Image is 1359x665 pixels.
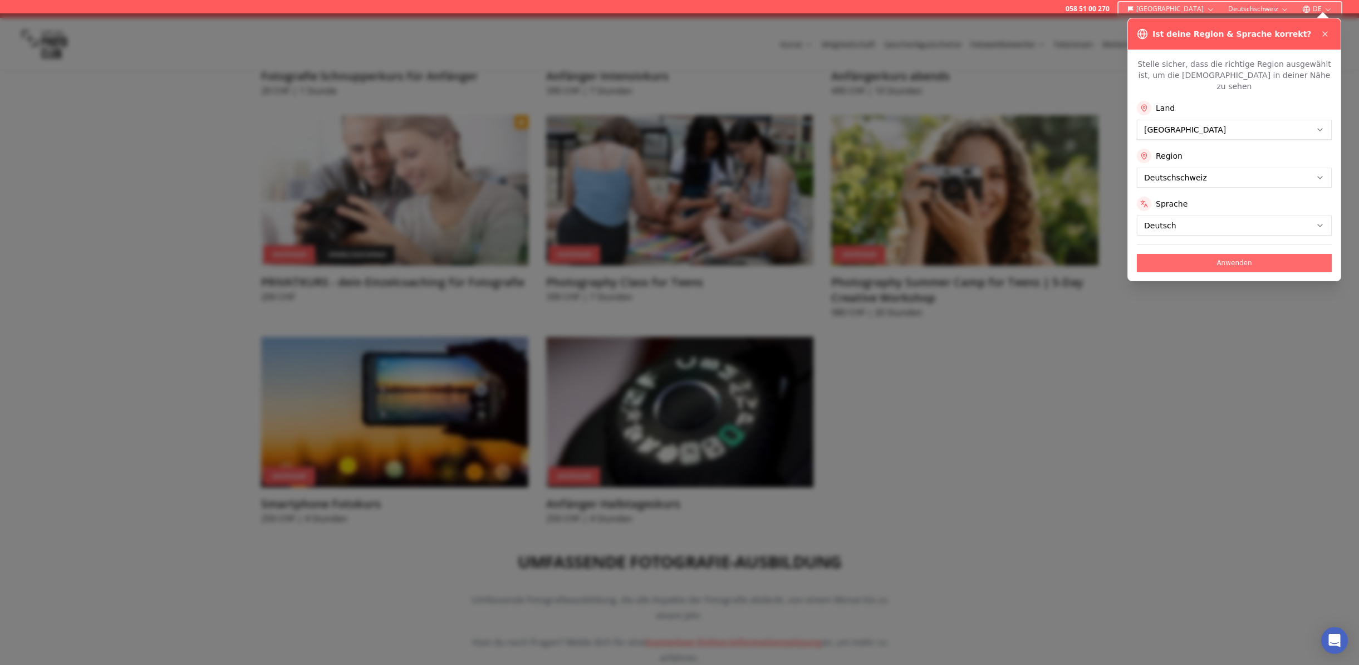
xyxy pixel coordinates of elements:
[1123,2,1219,16] button: [GEOGRAPHIC_DATA]
[1298,2,1337,16] button: DE
[1156,102,1175,114] label: Land
[1224,2,1293,16] button: Deutschschweiz
[1156,150,1183,162] label: Region
[1137,58,1332,92] p: Stelle sicher, dass die richtige Region ausgewählt ist, um die [DEMOGRAPHIC_DATA] in deiner Nähe ...
[1137,254,1332,272] button: Anwenden
[1321,627,1348,654] div: Open Intercom Messenger
[1066,4,1110,13] a: 058 51 00 270
[1152,28,1311,40] h3: Ist deine Region & Sprache korrekt?
[1156,198,1188,209] label: Sprache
